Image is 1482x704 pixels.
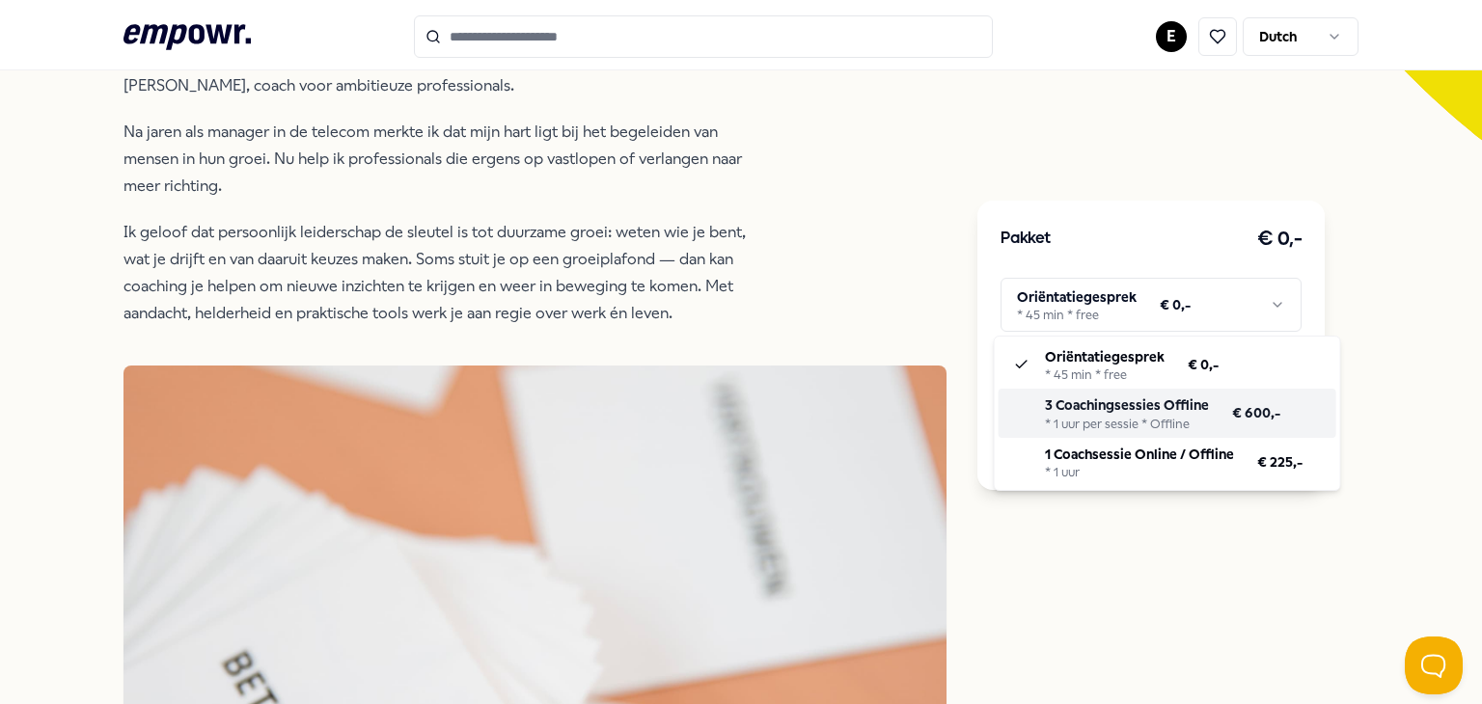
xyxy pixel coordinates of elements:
[1232,402,1280,423] span: € 600,-
[1045,444,1234,465] p: 1 Coachsessie Online / Offline
[1045,346,1165,367] p: Oriëntatiegesprek
[1257,451,1303,473] span: € 225,-
[1188,354,1219,375] span: € 0,-
[1045,465,1234,480] div: * 1 uur
[1045,367,1165,383] div: * 45 min * free
[1045,394,1209,416] p: 3 Coachingsessies Offline
[1045,417,1209,432] div: * 1 uur per sessie * Offline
